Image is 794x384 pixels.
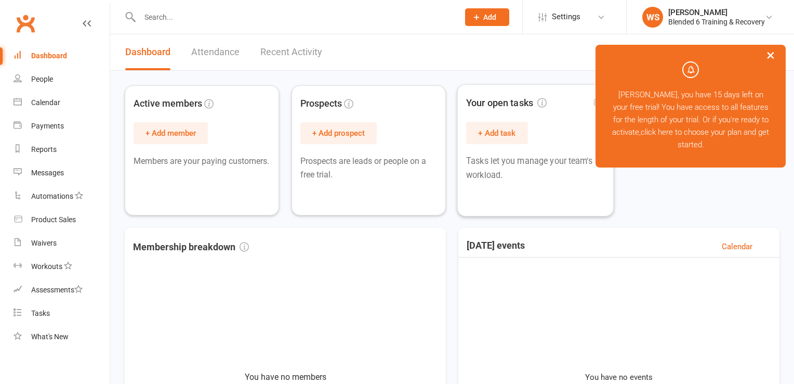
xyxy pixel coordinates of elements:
[14,185,110,208] a: Automations
[14,161,110,185] a: Messages
[134,155,270,168] p: Members are your paying customers.
[14,44,110,68] a: Dashboard
[31,98,60,107] div: Calendar
[585,371,653,383] p: You have no events
[191,34,240,70] a: Attendance
[12,10,38,36] a: Clubworx
[761,44,780,66] button: ×
[14,208,110,232] a: Product Sales
[14,232,110,255] a: Waivers
[245,370,326,384] p: You have no members
[14,325,110,349] a: What's New
[133,240,249,253] h3: Membership breakdown
[552,5,580,29] span: Settings
[31,262,62,271] div: Workouts
[465,8,509,26] button: Add
[14,91,110,114] a: Calendar
[125,34,170,70] a: Dashboard
[31,192,73,200] div: Automations
[31,52,67,60] div: Dashboard
[483,13,496,21] span: Add
[31,332,69,341] div: What's New
[31,215,76,224] div: Product Sales
[260,34,322,70] a: Recent Activity
[595,45,786,168] div: [PERSON_NAME], you have 15 days left on your free trial! You have access to all features for the ...
[467,240,525,253] h3: [DATE] events
[31,286,83,294] div: Assessments
[31,309,50,317] div: Tasks
[722,240,752,253] a: Calendar
[14,302,110,325] a: Tasks
[14,138,110,161] a: Reports
[31,169,64,177] div: Messages
[134,96,202,111] span: Active members
[134,122,208,144] button: + Add member
[31,122,64,130] div: Payments
[300,155,437,181] p: Prospects are leads or people on a free trial.
[641,127,769,149] a: click here to choose your plan and get started.
[466,122,528,144] button: + Add task
[642,7,663,28] div: WS
[466,95,547,110] span: Your open tasks
[466,155,605,182] p: Tasks let you manage your team's workload.
[31,145,57,153] div: Reports
[14,278,110,302] a: Assessments
[31,75,53,83] div: People
[14,114,110,138] a: Payments
[31,239,57,247] div: Waivers
[300,96,342,111] span: Prospects
[14,68,110,91] a: People
[300,122,377,144] button: + Add prospect
[668,17,765,27] div: Blended 6 Training & Recovery
[668,8,765,17] div: [PERSON_NAME]
[137,10,452,24] input: Search...
[14,255,110,278] a: Workouts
